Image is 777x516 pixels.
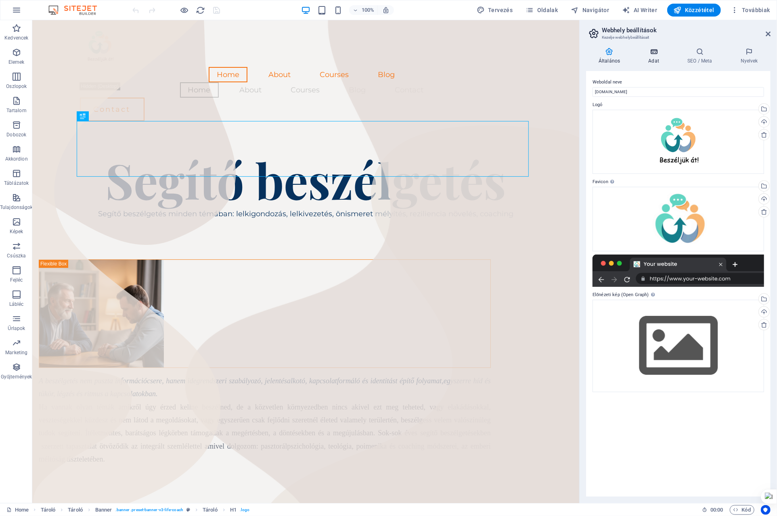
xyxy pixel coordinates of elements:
[1,374,32,380] p: Gyűjtemények
[240,505,249,515] span: . logo
[602,34,754,41] h3: Kezelje webhelybeállításait
[593,290,764,300] label: Előnézeti kép (Open Graph)
[593,177,764,187] label: Favicon
[10,228,23,235] p: Képek
[761,505,771,515] button: Usercentrics
[522,4,561,17] button: Oldalak
[8,59,25,65] p: Elemek
[622,6,658,14] span: AI Writer
[95,505,112,515] span: Kattintson a kijelöléshez. Dupla kattintás az szerkesztéshez
[115,505,183,515] span: . banner .preset-banner-v3-life-coach
[5,349,27,356] p: Marketing
[196,5,205,15] button: reload
[733,505,751,515] span: Kód
[593,300,764,392] div: Válasszon fájlokat a fájlkezelőből, a szabadon elérhető képek közül, vagy töltsön fel fájlokat
[593,77,764,87] label: Weboldal neve
[6,83,27,90] p: Oszlopok
[6,505,29,515] a: Kattintson a kijelölés megszüntetéséhez. Dupla kattintás az oldalak megnyitásához
[731,6,770,14] span: Továbbiak
[593,110,764,174] div: logoGIF-4u_EaI_j_eDOoYN4tH5HUA.gif
[196,6,205,15] i: Weboldal újratöltése
[349,5,378,15] button: 100%
[667,4,721,17] button: Közzététel
[716,507,717,513] span: :
[730,505,754,515] button: Kód
[602,27,771,34] h2: Webhely beállítások
[477,6,513,14] span: Tervezés
[186,508,190,512] i: Ez az elem egy testreszabható előre beállítás
[8,325,25,332] p: Űrlapok
[7,253,26,259] p: Csúszka
[586,48,636,65] h4: Általános
[230,505,237,515] span: Kattintson a kijelöléshez. Dupla kattintás az szerkesztéshez
[41,505,56,515] span: Kattintson a kijelöléshez. Dupla kattintás az szerkesztéshez
[203,505,218,515] span: Kattintson a kijelöléshez. Dupla kattintás az szerkesztéshez
[5,156,28,162] p: Akkordion
[593,187,764,251] div: Logo3-yAlt7QZU3q0SmJ43lEbtqQ-Iq0xBltkT5NdsMndrOaLgw.png
[6,132,26,138] p: Dobozok
[593,87,764,97] input: Név...
[727,4,773,17] button: Továbbiak
[180,5,189,15] button: Kattintson ide az előnézeti módból való kilépéshez és a szerkesztés folytatásához
[619,4,661,17] button: AI Writer
[571,6,609,14] span: Navigátor
[9,301,24,307] p: Lábléc
[10,277,23,283] p: Fejléc
[473,4,516,17] div: Tervezés (Ctrl+Alt+Y)
[636,48,675,65] h4: Adat
[4,180,29,186] p: Táblázatok
[68,505,83,515] span: Kattintson a kijelöléshez. Dupla kattintás az szerkesztéshez
[361,5,374,15] h6: 100%
[675,48,728,65] h4: SEO / Meta
[702,505,723,515] h6: Munkamenet idő
[6,107,27,114] p: Tartalom
[728,48,771,65] h4: Nyelvek
[674,6,714,14] span: Közzététel
[382,6,390,14] i: Átméretezés esetén automatikusan beállítja a nagyítási szintet a választott eszköznek megfelelően.
[41,505,250,515] nav: breadcrumb
[526,6,558,14] span: Oldalak
[4,35,28,41] p: Kedvencek
[568,4,613,17] button: Navigátor
[593,100,764,110] label: Logó
[710,505,723,515] span: 00 00
[473,4,516,17] button: Tervezés
[46,5,107,15] img: Editor Logo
